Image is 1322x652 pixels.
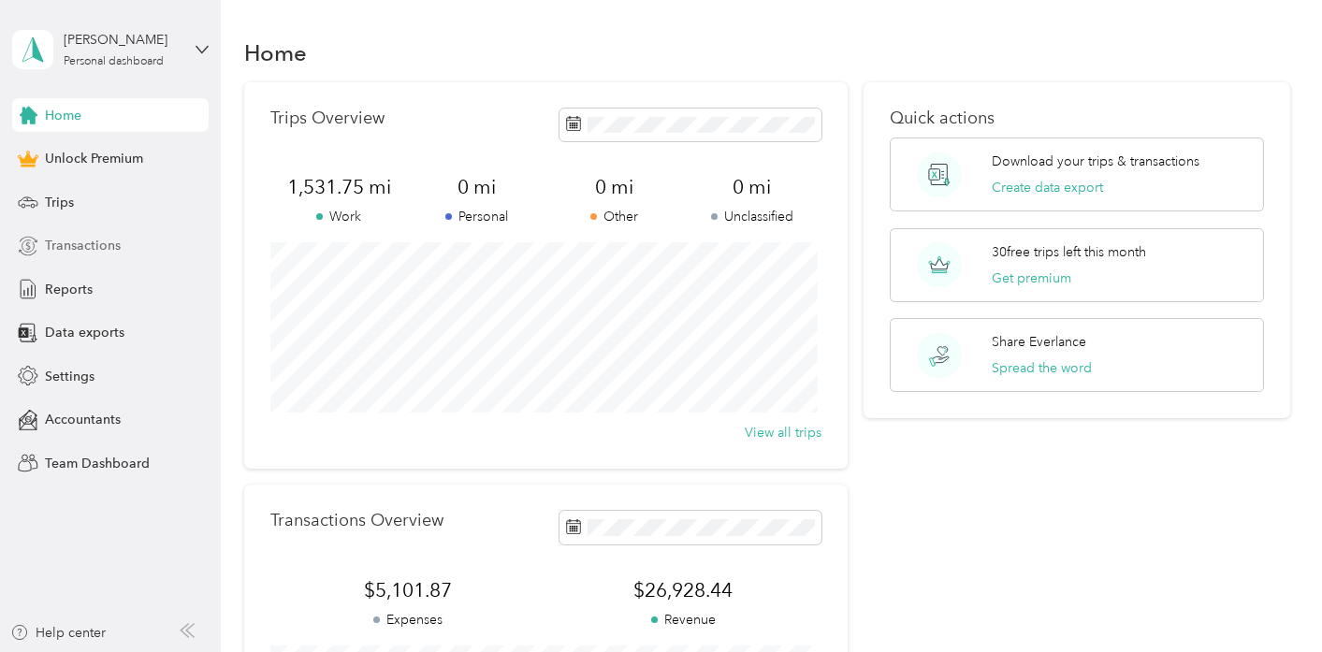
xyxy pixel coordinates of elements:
p: 30 free trips left this month [992,242,1146,262]
p: Expenses [270,610,545,630]
h1: Home [244,43,307,63]
span: Accountants [45,410,121,429]
span: Unlock Premium [45,149,143,168]
span: Home [45,106,81,125]
p: Share Everlance [992,332,1086,352]
p: Unclassified [683,207,821,226]
button: Get premium [992,268,1071,288]
p: Revenue [545,610,821,630]
span: Reports [45,280,93,299]
div: Personal dashboard [64,56,164,67]
span: 0 mi [408,174,545,200]
p: Quick actions [890,109,1263,128]
span: 0 mi [545,174,683,200]
span: Data exports [45,323,124,342]
p: Trips Overview [270,109,385,128]
span: 1,531.75 mi [270,174,408,200]
iframe: Everlance-gr Chat Button Frame [1217,547,1322,652]
p: Transactions Overview [270,511,443,530]
button: Create data export [992,178,1103,197]
span: Team Dashboard [45,454,150,473]
span: Transactions [45,236,121,255]
span: Settings [45,367,94,386]
span: $5,101.87 [270,577,545,603]
p: Personal [408,207,545,226]
p: Work [270,207,408,226]
button: Spread the word [992,358,1092,378]
div: [PERSON_NAME] [64,30,181,50]
button: Help center [10,623,106,643]
p: Other [545,207,683,226]
button: View all trips [745,423,821,442]
p: Download your trips & transactions [992,152,1199,171]
span: $26,928.44 [545,577,821,603]
span: 0 mi [683,174,821,200]
span: Trips [45,193,74,212]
